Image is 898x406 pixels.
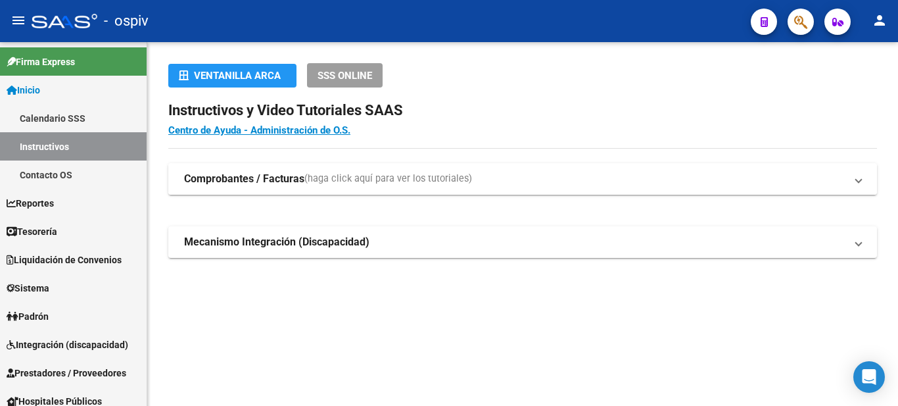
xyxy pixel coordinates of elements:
button: Ventanilla ARCA [168,64,296,88]
span: Integración (discapacidad) [7,338,128,352]
h2: Instructivos y Video Tutoriales SAAS [168,98,877,123]
div: Ventanilla ARCA [179,64,286,88]
mat-expansion-panel-header: Comprobantes / Facturas(haga click aquí para ver los tutoriales) [168,163,877,195]
span: Sistema [7,281,49,295]
button: SSS ONLINE [307,63,383,88]
span: Reportes [7,196,54,211]
span: Tesorería [7,224,57,239]
span: - ospiv [104,7,149,36]
a: Centro de Ayuda - Administración de O.S. [168,124,350,136]
mat-icon: menu [11,13,26,28]
div: Open Intercom Messenger [853,361,885,393]
span: SSS ONLINE [318,70,372,82]
span: Firma Express [7,55,75,69]
mat-icon: person [872,13,887,28]
span: Padrón [7,309,49,324]
span: Liquidación de Convenios [7,253,122,267]
strong: Mecanismo Integración (Discapacidad) [184,235,369,249]
span: Prestadores / Proveedores [7,366,126,380]
span: Inicio [7,83,40,97]
span: (haga click aquí para ver los tutoriales) [304,172,472,186]
mat-expansion-panel-header: Mecanismo Integración (Discapacidad) [168,226,877,258]
strong: Comprobantes / Facturas [184,172,304,186]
